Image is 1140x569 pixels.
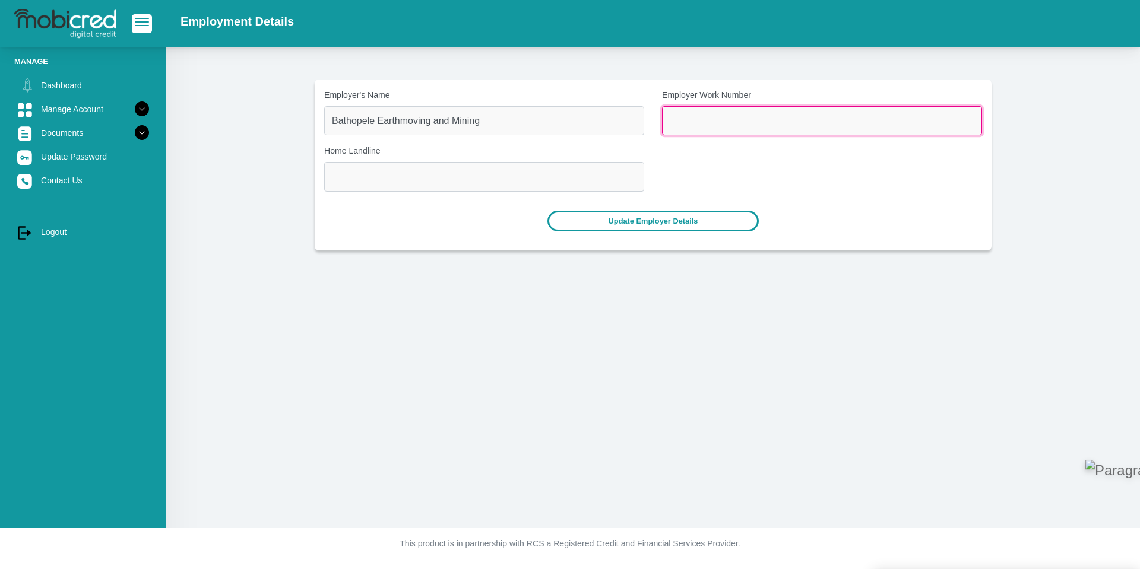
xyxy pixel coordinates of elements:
label: Employer's Name [324,89,644,101]
a: Dashboard [14,74,152,97]
label: Employer Work Number [662,89,982,101]
img: logo-mobicred.svg [14,9,116,39]
label: Home Landline [324,145,644,157]
a: Update Password [14,145,152,168]
li: Manage [14,56,152,67]
a: Contact Us [14,169,152,192]
button: Update Employer Details [547,211,759,231]
a: Documents [14,122,152,144]
a: Logout [14,221,152,243]
a: Manage Account [14,98,152,120]
h2: Employment Details [180,14,294,28]
p: This product is in partnership with RCS a Registered Credit and Financial Services Provider. [240,538,900,550]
